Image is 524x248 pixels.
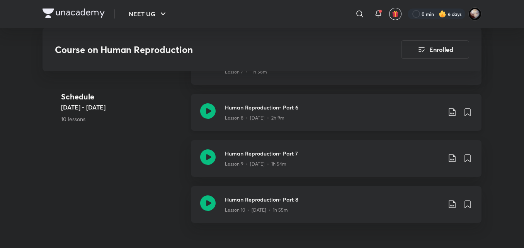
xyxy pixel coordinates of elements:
[225,207,288,214] p: Lesson 10 • [DATE] • 1h 55m
[225,68,267,75] p: Lesson 7 • 1h 58m
[468,7,481,21] img: Swarit
[225,115,284,121] p: Lesson 8 • [DATE] • 2h 9m
[43,9,105,18] img: Company Logo
[225,161,286,168] p: Lesson 9 • [DATE] • 1h 54m
[61,91,185,103] h4: Schedule
[61,115,185,123] p: 10 lessons
[401,40,469,59] button: Enrolled
[225,195,441,204] h3: Human Reproduction- Part 8
[191,186,481,232] a: Human Reproduction- Part 8Lesson 10 • [DATE] • 1h 55m
[191,140,481,186] a: Human Reproduction- Part 7Lesson 9 • [DATE] • 1h 54m
[225,103,441,111] h3: Human Reproduction- Part 6
[389,8,402,20] button: avatar
[392,10,399,17] img: avatar
[439,10,446,18] img: streak
[191,94,481,140] a: Human Reproduction- Part 6Lesson 8 • [DATE] • 2h 9m
[61,103,185,112] h5: [DATE] - [DATE]
[43,9,105,20] a: Company Logo
[225,149,441,157] h3: Human Reproduction- Part 7
[55,44,357,55] h3: Course on Human Reproduction
[124,6,172,22] button: NEET UG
